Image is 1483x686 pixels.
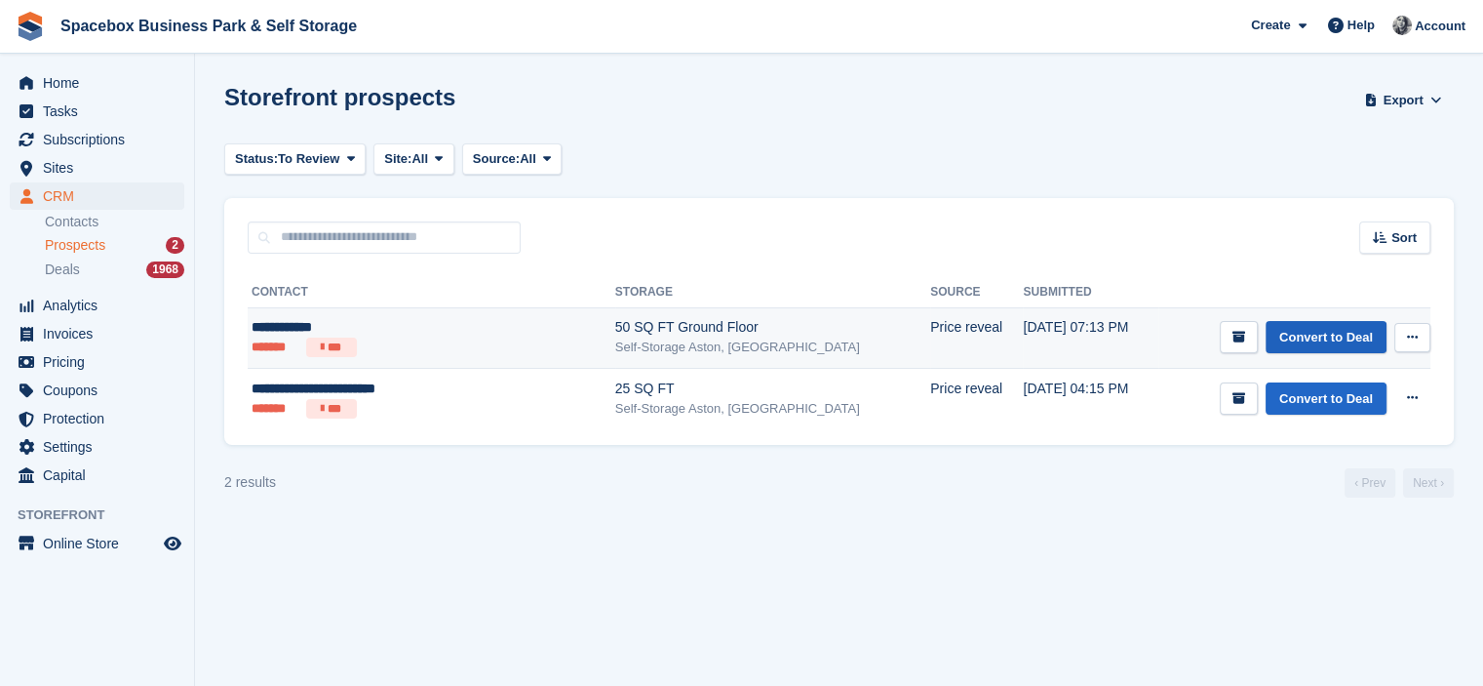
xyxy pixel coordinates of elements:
span: Invoices [43,320,160,347]
div: 1968 [146,262,184,278]
a: Prospects 2 [45,235,184,256]
div: Self-Storage Aston, [GEOGRAPHIC_DATA] [615,338,930,357]
th: Storage [615,277,930,308]
button: Source: All [462,143,563,176]
a: Preview store [161,532,184,555]
th: Source [930,277,1023,308]
span: Create [1251,16,1290,35]
a: menu [10,98,184,125]
span: Export [1384,91,1424,110]
a: menu [10,433,184,461]
td: Price reveal [930,307,1023,369]
td: [DATE] 04:15 PM [1023,369,1158,429]
div: 2 [166,237,184,254]
a: menu [10,292,184,319]
a: Contacts [45,213,184,231]
span: CRM [43,182,160,210]
span: Account [1415,17,1465,36]
span: Sites [43,154,160,182]
a: menu [10,69,184,97]
span: Sort [1391,228,1417,248]
span: Status: [235,149,278,169]
a: menu [10,182,184,210]
a: Convert to Deal [1266,321,1386,353]
a: menu [10,377,184,404]
span: Pricing [43,348,160,376]
th: Contact [248,277,615,308]
span: Capital [43,462,160,489]
td: Price reveal [930,369,1023,429]
a: menu [10,126,184,153]
span: Coupons [43,377,160,404]
span: Source: [473,149,520,169]
div: 50 SQ FT Ground Floor [615,317,930,338]
button: Export [1360,84,1446,116]
img: SUDIPTA VIRMANI [1392,16,1412,35]
span: Prospects [45,236,105,255]
a: menu [10,530,184,557]
a: Previous [1345,468,1395,498]
a: Spacebox Business Park & Self Storage [53,10,365,42]
button: Status: To Review [224,143,366,176]
a: menu [10,348,184,376]
span: All [411,149,428,169]
div: 25 SQ FT [615,379,930,399]
div: Self-Storage Aston, [GEOGRAPHIC_DATA] [615,399,930,419]
a: menu [10,405,184,432]
a: Next [1403,468,1454,498]
span: Online Store [43,530,160,557]
span: Deals [45,261,80,279]
a: menu [10,462,184,489]
span: Subscriptions [43,126,160,153]
span: Home [43,69,160,97]
span: Site: [384,149,411,169]
nav: Page [1341,468,1458,498]
span: Settings [43,433,160,461]
button: Site: All [373,143,454,176]
span: All [520,149,536,169]
span: To Review [278,149,339,169]
img: stora-icon-8386f47178a22dfd0bd8f6a31ec36ba5ce8667c1dd55bd0f319d3a0aa187defe.svg [16,12,45,41]
h1: Storefront prospects [224,84,455,110]
div: 2 results [224,472,276,493]
span: Protection [43,405,160,432]
span: Storefront [18,505,194,525]
a: Deals 1968 [45,260,184,280]
a: menu [10,320,184,347]
span: Help [1347,16,1375,35]
span: Tasks [43,98,160,125]
a: menu [10,154,184,182]
td: [DATE] 07:13 PM [1023,307,1158,369]
a: Convert to Deal [1266,383,1386,415]
span: Analytics [43,292,160,319]
th: Submitted [1023,277,1158,308]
